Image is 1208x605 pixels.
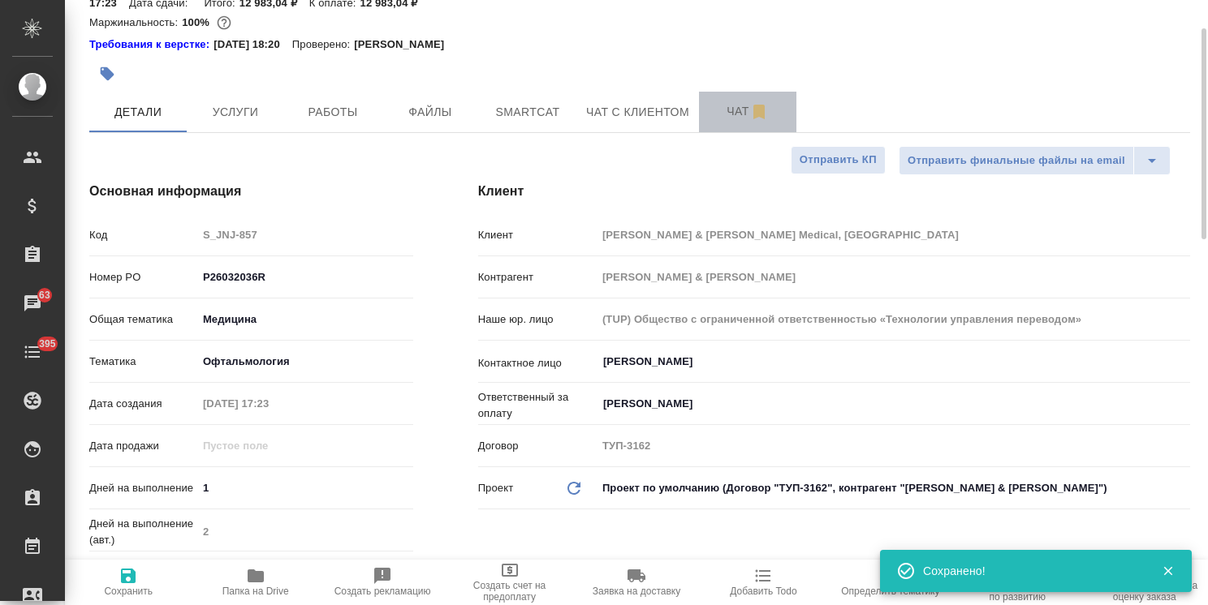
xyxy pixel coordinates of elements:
div: Сохранено! [923,563,1137,579]
span: Сохранить [104,586,153,597]
span: Чат [709,101,787,122]
input: Пустое поле [197,520,413,543]
span: Отправить КП [800,151,877,169]
input: Пустое поле [197,223,413,247]
button: Создать счет на предоплату [446,560,572,605]
button: Папка на Drive [192,560,318,605]
button: Добавить тэг [89,56,125,92]
span: Создать рекламацию [334,586,431,597]
div: Проект по умолчанию (Договор "ТУП-3162", контрагент "[PERSON_NAME] & [PERSON_NAME]") [597,474,1190,502]
div: Офтальмология [197,348,413,375]
span: Детали [99,102,177,122]
button: Open [1181,360,1184,363]
h4: Основная информация [89,182,413,201]
p: Дата создания [89,396,197,412]
p: Контактное лицо [478,355,597,371]
span: Заявка на доставку [593,586,680,597]
p: Клиент [478,227,597,243]
button: Отправить КП [791,146,886,174]
p: Дней на выполнение (авт.) [89,516,197,548]
span: Smartcat [489,102,567,122]
span: Файлы [391,102,469,122]
p: Наше юр. лицо [478,311,597,328]
span: 63 [29,287,60,303]
button: Добавить Todo [700,560,826,605]
button: Сохранить [65,560,192,605]
p: Маржинальность: [89,16,182,28]
button: Закрыть [1151,564,1184,578]
div: Медицина [197,306,413,333]
p: Проект [478,480,514,496]
span: Добавить Todo [730,586,796,597]
input: ✎ Введи что-нибудь [197,476,413,500]
span: Папка на Drive [222,586,289,597]
p: Ответственный за оплату [478,389,597,422]
span: Определить тематику [841,586,939,597]
input: Пустое поле [197,392,339,415]
span: 395 [29,336,66,352]
p: [PERSON_NAME] [354,36,456,53]
button: 0.00 RUB; [214,12,235,33]
button: Open [1181,402,1184,405]
button: Отправить финальные файлы на email [899,146,1134,175]
input: ✎ Введи что-нибудь [197,265,413,289]
input: Пустое поле [597,434,1190,457]
input: Пустое поле [597,265,1190,289]
span: Работы [294,102,372,122]
p: Договор [478,438,597,454]
span: Услуги [196,102,274,122]
div: split button [899,146,1171,175]
p: Номер PO [89,269,197,285]
button: Заявка на доставку [573,560,700,605]
svg: Отписаться [749,102,769,122]
a: Требования к верстке: [89,36,214,53]
span: Отправить финальные файлы на email [908,152,1125,170]
span: Чат с клиентом [586,102,689,122]
p: Контрагент [478,269,597,285]
p: Общая тематика [89,311,197,328]
button: Создать рекламацию [319,560,446,605]
p: Дней на выполнение [89,480,197,496]
h4: Клиент [478,182,1190,201]
span: Создать счет на предоплату [455,580,563,603]
p: Код [89,227,197,243]
input: Пустое поле [597,307,1190,331]
p: [DATE] 18:20 [214,36,292,53]
div: Нажми, чтобы открыть папку с инструкцией [89,36,214,53]
a: 63 [4,283,61,324]
input: Пустое поле [197,434,339,457]
p: Дата продажи [89,438,197,454]
button: Определить тематику [827,560,954,605]
input: Пустое поле [597,223,1190,247]
p: Тематика [89,354,197,370]
p: Проверено: [292,36,355,53]
a: 395 [4,332,61,372]
p: 100% [182,16,214,28]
